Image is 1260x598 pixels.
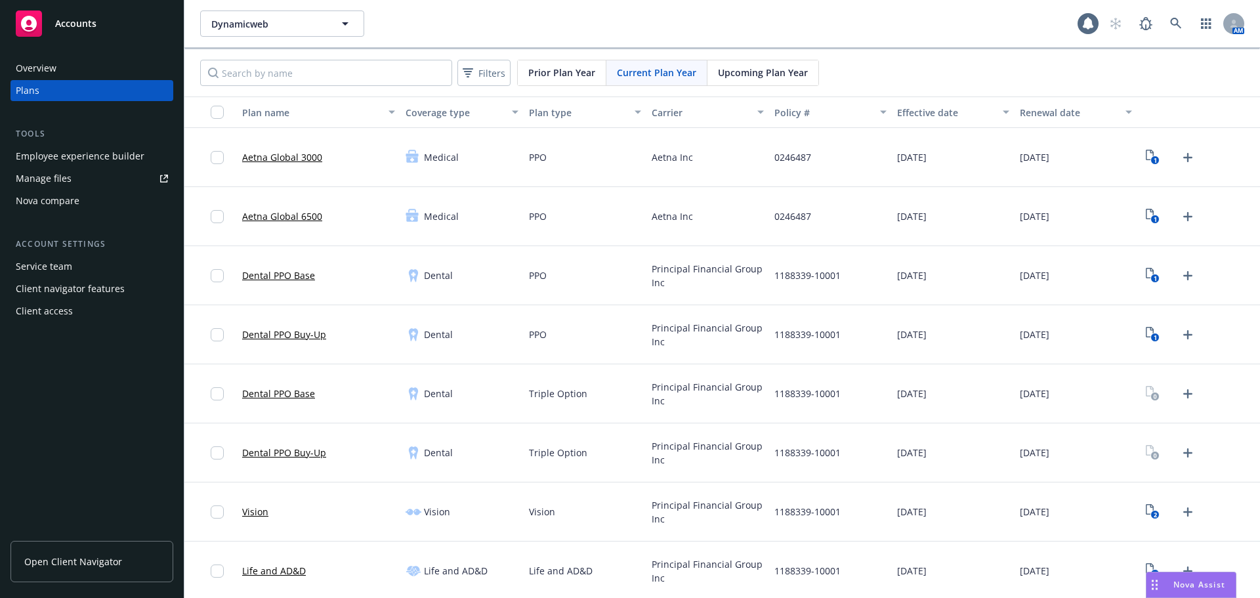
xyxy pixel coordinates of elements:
[1020,150,1049,164] span: [DATE]
[897,328,927,341] span: [DATE]
[1154,511,1157,519] text: 2
[211,151,224,164] input: Toggle Row Selected
[774,387,841,400] span: 1188339-10001
[892,96,1015,128] button: Effective date
[652,380,764,408] span: Principal Financial Group Inc
[1163,11,1189,37] a: Search
[478,66,505,80] span: Filters
[1143,502,1164,523] a: View Plan Documents
[424,268,453,282] span: Dental
[652,498,764,526] span: Principal Financial Group Inc
[10,80,173,101] a: Plans
[406,106,503,119] div: Coverage type
[1177,502,1198,523] a: Upload Plan Documents
[16,256,72,277] div: Service team
[617,66,696,79] span: Current Plan Year
[10,5,173,42] a: Accounts
[242,564,306,578] a: Life and AD&D
[1133,11,1159,37] a: Report a Bug
[242,209,322,223] a: Aetna Global 6500
[1177,561,1198,582] a: Upload Plan Documents
[424,209,459,223] span: Medical
[16,80,39,101] div: Plans
[1146,572,1236,598] button: Nova Assist
[1154,333,1157,342] text: 1
[774,268,841,282] span: 1188339-10001
[211,17,325,31] span: Dynamicweb
[211,505,224,519] input: Toggle Row Selected
[652,209,693,223] span: Aetna Inc
[1020,564,1049,578] span: [DATE]
[211,269,224,282] input: Toggle Row Selected
[460,64,508,83] span: Filters
[16,278,125,299] div: Client navigator features
[1020,268,1049,282] span: [DATE]
[16,190,79,211] div: Nova compare
[211,446,224,459] input: Toggle Row Selected
[242,505,268,519] a: Vision
[10,301,173,322] a: Client access
[652,150,693,164] span: Aetna Inc
[769,96,892,128] button: Policy #
[897,209,927,223] span: [DATE]
[1020,387,1049,400] span: [DATE]
[897,150,927,164] span: [DATE]
[652,106,749,119] div: Carrier
[1143,383,1164,404] a: View Plan Documents
[897,564,927,578] span: [DATE]
[55,18,96,29] span: Accounts
[529,505,555,519] span: Vision
[1102,11,1129,37] a: Start snowing
[1143,147,1164,168] a: View Plan Documents
[16,301,73,322] div: Client access
[652,262,764,289] span: Principal Financial Group Inc
[774,564,841,578] span: 1188339-10001
[646,96,769,128] button: Carrier
[424,150,459,164] span: Medical
[1173,579,1225,590] span: Nova Assist
[897,268,927,282] span: [DATE]
[1143,206,1164,227] a: View Plan Documents
[1177,206,1198,227] a: Upload Plan Documents
[1146,572,1163,597] div: Drag to move
[1177,265,1198,286] a: Upload Plan Documents
[652,321,764,349] span: Principal Financial Group Inc
[237,96,400,128] button: Plan name
[242,150,322,164] a: Aetna Global 3000
[528,66,595,79] span: Prior Plan Year
[16,168,72,189] div: Manage files
[211,387,224,400] input: Toggle Row Selected
[897,505,927,519] span: [DATE]
[424,387,453,400] span: Dental
[529,446,587,459] span: Triple Option
[1020,209,1049,223] span: [DATE]
[774,106,872,119] div: Policy #
[718,66,808,79] span: Upcoming Plan Year
[1143,442,1164,463] a: View Plan Documents
[10,256,173,277] a: Service team
[652,439,764,467] span: Principal Financial Group Inc
[400,96,523,128] button: Coverage type
[242,446,326,459] a: Dental PPO Buy-Up
[1177,442,1198,463] a: Upload Plan Documents
[457,60,511,86] button: Filters
[211,106,224,119] input: Select all
[211,565,224,578] input: Toggle Row Selected
[1020,446,1049,459] span: [DATE]
[529,387,587,400] span: Triple Option
[10,58,173,79] a: Overview
[1143,324,1164,345] a: View Plan Documents
[529,150,547,164] span: PPO
[529,209,547,223] span: PPO
[1020,328,1049,341] span: [DATE]
[10,127,173,140] div: Tools
[200,11,364,37] button: Dynamicweb
[529,106,627,119] div: Plan type
[242,268,315,282] a: Dental PPO Base
[529,268,547,282] span: PPO
[1154,274,1157,283] text: 1
[1020,505,1049,519] span: [DATE]
[1143,561,1164,582] a: View Plan Documents
[529,328,547,341] span: PPO
[10,146,173,167] a: Employee experience builder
